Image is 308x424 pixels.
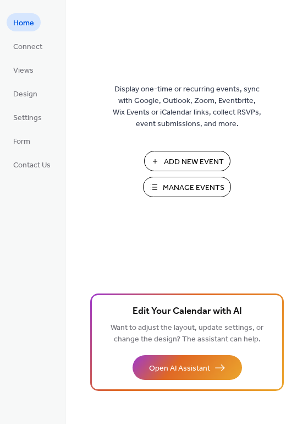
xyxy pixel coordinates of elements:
span: Contact Us [13,160,51,171]
span: Add New Event [164,156,224,168]
button: Open AI Assistant [133,355,242,380]
span: Display one-time or recurring events, sync with Google, Outlook, Zoom, Eventbrite, Wix Events or ... [113,84,261,130]
span: Settings [13,112,42,124]
span: Design [13,89,37,100]
span: Edit Your Calendar with AI [133,304,242,319]
a: Connect [7,37,49,55]
span: Open AI Assistant [149,363,210,374]
a: Design [7,84,44,102]
span: Form [13,136,30,148]
button: Manage Events [143,177,231,197]
a: Home [7,13,41,31]
button: Add New Event [144,151,230,171]
a: Form [7,132,37,150]
a: Views [7,61,40,79]
span: Want to adjust the layout, update settings, or change the design? The assistant can help. [111,320,263,347]
span: Views [13,65,34,77]
a: Contact Us [7,155,57,173]
a: Settings [7,108,48,126]
span: Home [13,18,34,29]
span: Manage Events [163,182,224,194]
span: Connect [13,41,42,53]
